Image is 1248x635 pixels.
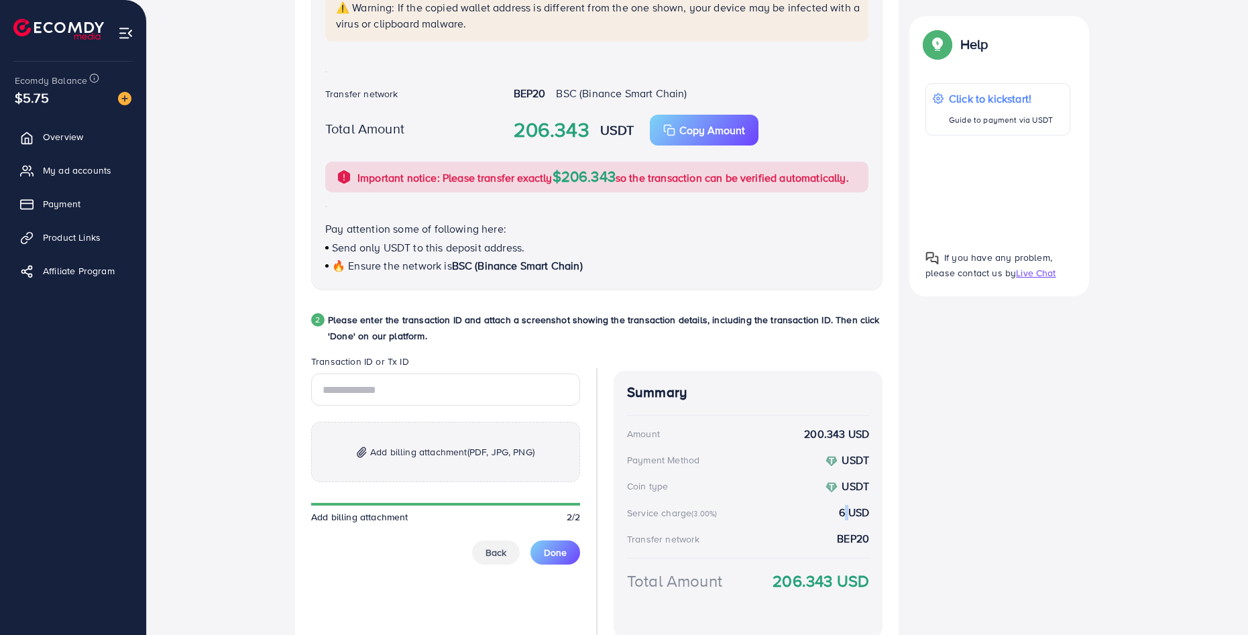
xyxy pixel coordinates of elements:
[627,532,700,546] div: Transfer network
[544,546,567,559] span: Done
[118,25,133,41] img: menu
[925,251,1052,280] span: If you have any problem, please contact us by
[15,74,87,87] span: Ecomdy Balance
[10,157,136,184] a: My ad accounts
[336,169,352,185] img: alert
[804,426,869,442] strong: 200.343 USD
[691,508,717,519] small: (3.00%)
[826,481,838,494] img: coin
[514,115,589,145] strong: 206.343
[773,569,869,593] strong: 206.343 USD
[43,164,111,177] span: My ad accounts
[553,166,616,186] span: $206.343
[627,453,699,467] div: Payment Method
[514,86,546,101] strong: BEP20
[325,221,868,237] p: Pay attention some of following here:
[627,569,722,593] div: Total Amount
[627,479,668,493] div: Coin type
[600,120,634,139] strong: USDT
[325,239,868,255] p: Send only USDT to this deposit address.
[567,510,580,524] span: 2/2
[1016,266,1056,280] span: Live Chat
[10,224,136,251] a: Product Links
[627,506,721,520] div: Service charge
[486,546,506,559] span: Back
[43,264,115,278] span: Affiliate Program
[10,257,136,284] a: Affiliate Program
[370,444,534,460] span: Add billing attachment
[530,540,580,565] button: Done
[949,112,1053,128] p: Guide to payment via USDT
[837,531,869,546] strong: BEP20
[679,122,745,138] p: Copy Amount
[472,540,520,565] button: Back
[10,123,136,150] a: Overview
[10,190,136,217] a: Payment
[15,88,49,107] span: $5.75
[960,36,988,52] p: Help
[627,427,660,441] div: Amount
[452,258,583,273] span: BSC (Binance Smart Chain)
[1191,575,1238,625] iframe: Chat
[627,384,869,401] h4: Summary
[118,92,131,105] img: image
[467,445,534,459] span: (PDF, JPG, PNG)
[650,115,758,146] button: Copy Amount
[311,313,325,327] div: 2
[925,251,939,265] img: Popup guide
[328,312,883,344] p: Please enter the transaction ID and attach a screenshot showing the transaction details, includin...
[357,168,849,186] p: Important notice: Please transfer exactly so the transaction can be verified automatically.
[43,130,83,143] span: Overview
[357,447,367,458] img: img
[842,453,869,467] strong: USDT
[325,87,398,101] label: Transfer network
[311,510,408,524] span: Add billing attachment
[842,479,869,494] strong: USDT
[556,86,687,101] span: BSC (Binance Smart Chain)
[839,505,869,520] strong: 6 USD
[332,258,452,273] span: 🔥 Ensure the network is
[949,91,1053,107] p: Click to kickstart!
[325,119,404,138] label: Total Amount
[43,231,101,244] span: Product Links
[925,32,950,56] img: Popup guide
[43,197,80,211] span: Payment
[13,19,104,40] img: logo
[311,355,580,373] legend: Transaction ID or Tx ID
[826,455,838,467] img: coin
